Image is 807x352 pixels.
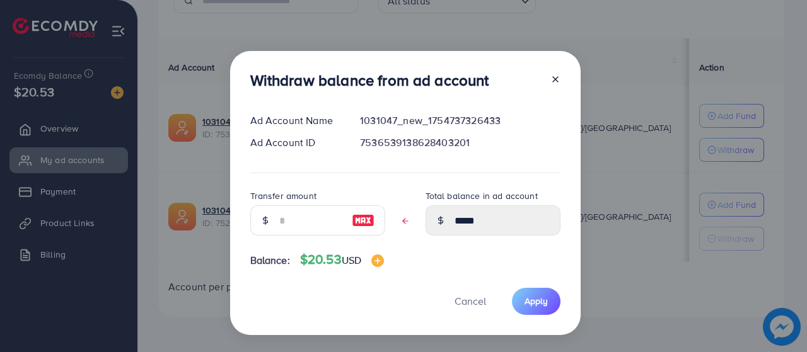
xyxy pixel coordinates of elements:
[350,113,570,128] div: 1031047_new_1754737326433
[525,295,548,307] span: Apply
[512,288,560,315] button: Apply
[371,254,384,267] img: image
[352,213,374,228] img: image
[240,113,351,128] div: Ad Account Name
[250,190,316,202] label: Transfer amount
[250,253,290,268] span: Balance:
[300,252,384,268] h4: $20.53
[240,135,351,150] div: Ad Account ID
[439,288,502,315] button: Cancel
[455,294,486,308] span: Cancel
[426,190,538,202] label: Total balance in ad account
[350,135,570,150] div: 7536539138628403201
[250,71,489,89] h3: Withdraw balance from ad account
[342,253,361,267] span: USD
